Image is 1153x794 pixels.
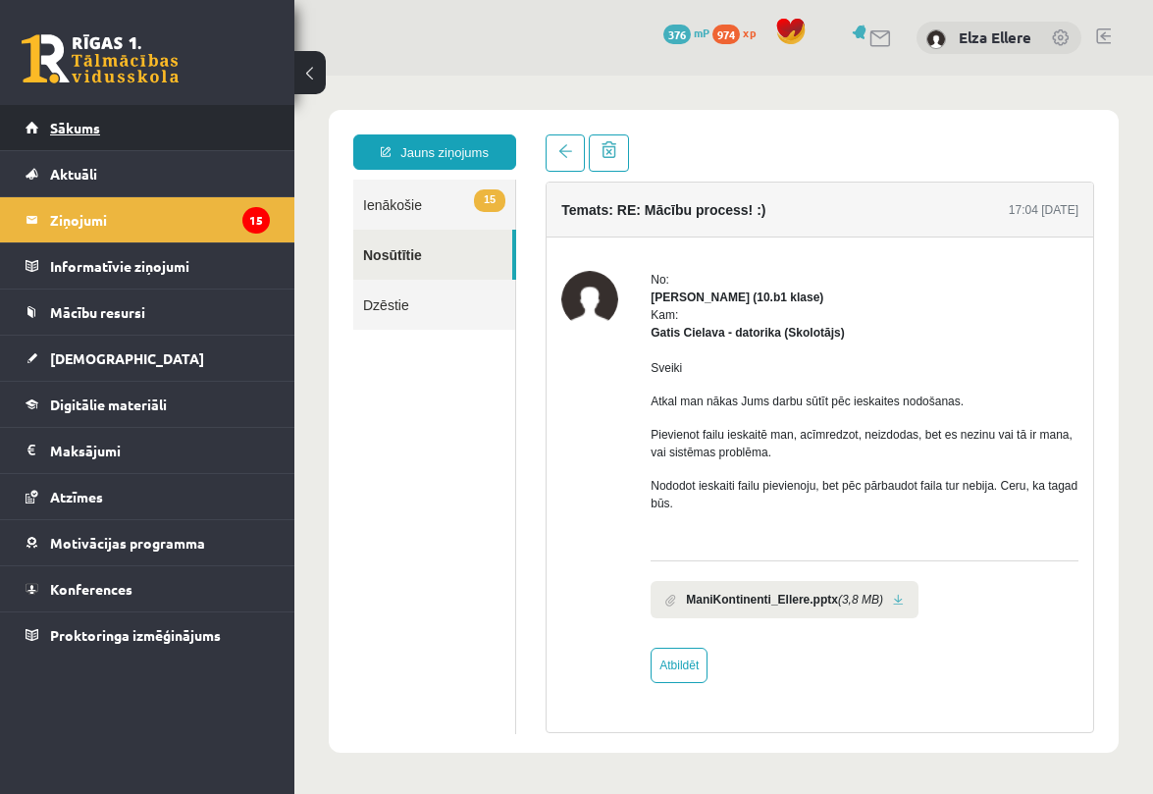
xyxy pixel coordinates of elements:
a: Jauns ziņojums [59,59,222,94]
span: Proktoringa izmēģinājums [50,626,221,644]
legend: Informatīvie ziņojumi [50,243,270,289]
b: ManiKontinenti_Ellere.pptx [392,515,544,533]
div: Kam: [356,231,784,266]
a: Nosūtītie [59,154,218,204]
a: Atzīmes [26,474,270,519]
span: 974 [712,25,740,44]
legend: Maksājumi [50,428,270,473]
a: 15Ienākošie [59,104,221,154]
div: No: [356,195,784,213]
a: Proktoringa izmēģinājums [26,612,270,658]
span: Digitālie materiāli [50,396,167,413]
a: Maksājumi [26,428,270,473]
i: (3,8 MB) [544,515,589,533]
a: Dzēstie [59,204,221,254]
a: Atbildēt [356,572,413,608]
a: Mācību resursi [26,290,270,335]
a: Elza Ellere [959,27,1031,47]
p: Atkal man nākas Jums darbu sūtīt pēc ieskaites nodošanas. [356,317,784,335]
div: 17:04 [DATE] [714,126,784,143]
h4: Temats: RE: Mācību process! :) [267,127,471,142]
i: 15 [242,207,270,234]
p: Nododot ieskaiti failu pievienoju, bet pēc pārbaudot faila tur nebija. Ceru, ka tagad būs. [356,401,784,437]
span: Motivācijas programma [50,534,205,552]
span: Konferences [50,580,132,598]
img: Elza Ellere [926,29,946,49]
a: Aktuāli [26,151,270,196]
span: 15 [180,114,211,136]
legend: Ziņojumi [50,197,270,242]
span: 376 [663,25,691,44]
a: Sākums [26,105,270,150]
a: Motivācijas programma [26,520,270,565]
a: 376 mP [663,25,709,40]
a: [DEMOGRAPHIC_DATA] [26,336,270,381]
span: mP [694,25,709,40]
span: [DEMOGRAPHIC_DATA] [50,349,204,367]
a: 974 xp [712,25,765,40]
span: Sākums [50,119,100,136]
span: Mācību resursi [50,303,145,321]
span: Aktuāli [50,165,97,183]
strong: [PERSON_NAME] (10.b1 klase) [356,215,529,229]
p: Sveiki [356,284,784,301]
p: Pievienot failu ieskaitē man, acīmredzot, neizdodas, bet es nezinu vai tā ir mana, vai sistēmas p... [356,350,784,386]
span: Atzīmes [50,488,103,505]
a: Ziņojumi15 [26,197,270,242]
a: Digitālie materiāli [26,382,270,427]
a: Informatīvie ziņojumi [26,243,270,289]
strong: Gatis Cielava - datorika (Skolotājs) [356,250,550,264]
a: Konferences [26,566,270,611]
a: Rīgas 1. Tālmācības vidusskola [22,34,179,83]
img: Elza Ellere [267,195,324,252]
span: xp [743,25,756,40]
